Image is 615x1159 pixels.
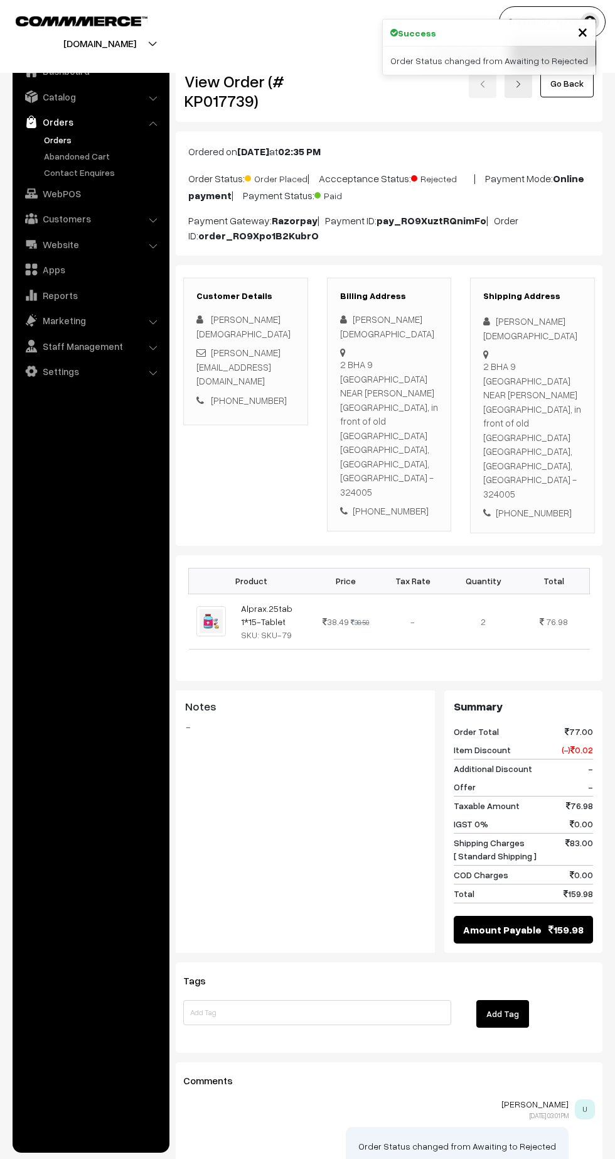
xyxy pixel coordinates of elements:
span: Order Total [454,725,499,738]
img: right-arrow.png [515,80,522,88]
div: [PHONE_NUMBER] [483,506,582,520]
div: [PERSON_NAME][DEMOGRAPHIC_DATA] [483,314,582,342]
a: WebPOS [16,182,165,205]
span: (-) 0.02 [562,743,593,756]
a: Contact Enquires [41,166,165,179]
a: [PHONE_NUMBER] [211,394,287,406]
p: Ordered on at [188,144,590,159]
a: Orders [41,133,165,146]
a: Catalog [16,85,165,108]
p: Order Status changed from Awaiting to Rejected [358,1140,556,1153]
button: [DOMAIN_NAME] [19,28,180,59]
img: pci.jpg [196,606,227,636]
h3: Notes [185,700,425,714]
span: Taxable Amount [454,799,520,812]
th: Tax Rate [378,568,448,594]
span: 83.00 [565,836,593,862]
span: COD Charges [454,868,508,881]
button: Close [577,22,588,41]
th: Total [518,568,589,594]
span: Tags [183,974,221,987]
div: 2 BHA 9 [GEOGRAPHIC_DATA] NEAR [PERSON_NAME][GEOGRAPHIC_DATA], in front of old [GEOGRAPHIC_DATA] ... [340,357,439,499]
span: 2 [481,616,486,627]
th: Price [314,568,378,594]
a: Settings [16,360,165,383]
a: Go Back [540,70,594,97]
a: COMMMERCE [16,13,126,28]
p: Order Status: | Accceptance Status: | Payment Mode: | Payment Status: [188,169,590,203]
a: Abandoned Cart [41,150,165,163]
a: Website [16,233,165,256]
img: user [580,13,599,31]
span: Amount Payable [463,922,542,937]
span: Additional Discount [454,762,532,775]
button: Add Tag [476,1000,529,1028]
h3: Shipping Address [483,291,582,302]
strike: 38.50 [351,618,369,626]
th: Product [189,568,314,594]
td: - [378,594,448,649]
img: COMMMERCE [16,16,147,26]
span: IGST 0% [454,817,488,830]
div: SKU: SKU-79 [241,628,307,641]
span: 0.00 [570,868,593,881]
span: 0.00 [570,817,593,830]
a: Orders [16,111,165,133]
b: order_RO9Xpo1B2KubrO [198,229,319,242]
strong: Success [398,26,436,40]
div: [PERSON_NAME][DEMOGRAPHIC_DATA] [340,312,439,340]
span: × [577,19,588,43]
span: Total [454,887,474,900]
span: - [588,762,593,775]
a: [PERSON_NAME][EMAIL_ADDRESS][DOMAIN_NAME] [196,347,281,386]
span: 159.98 [548,922,584,937]
div: 2 BHA 9 [GEOGRAPHIC_DATA] NEAR [PERSON_NAME][GEOGRAPHIC_DATA], in front of old [GEOGRAPHIC_DATA] ... [483,359,582,501]
a: Marketing [16,309,165,332]
div: [PHONE_NUMBER] [340,504,439,518]
span: [DATE] 03:01 PM [530,1111,569,1119]
b: pay_RO9XuztRQnimFo [377,214,486,227]
p: Payment Gateway: | Payment ID: | Order ID: [188,213,590,243]
a: Staff Management [16,335,165,357]
th: Quantity [448,568,518,594]
span: 76.98 [566,799,593,812]
blockquote: - [185,719,425,734]
b: [DATE] [237,145,269,158]
span: U [575,1099,595,1119]
span: 159.98 [564,887,593,900]
span: - [588,780,593,793]
a: Customers [16,207,165,230]
span: 76.98 [546,616,568,627]
a: Reports [16,284,165,307]
span: 77.00 [565,725,593,738]
button: [PERSON_NAME] [499,6,606,38]
span: Item Discount [454,743,511,756]
a: Alprax.25tab 1*15-Tablet [241,603,292,627]
h3: Customer Details [196,291,295,302]
b: Razorpay [272,214,318,227]
input: Add Tag [183,1000,451,1025]
h3: Billing Address [340,291,439,302]
span: Shipping Charges [ Standard Shipping ] [454,836,537,862]
span: Rejected [411,169,474,185]
h3: Summary [454,700,593,714]
div: Order Status changed from Awaiting to Rejected [383,46,596,75]
span: [PERSON_NAME][DEMOGRAPHIC_DATA] [196,313,291,339]
span: Comments [183,1074,248,1087]
a: Apps [16,258,165,281]
span: Order Placed [245,169,307,185]
span: Paid [314,186,377,202]
span: Offer [454,780,476,793]
b: 02:35 PM [278,145,321,158]
p: [PERSON_NAME] [183,1099,569,1109]
h2: View Order (# KP017739) [184,72,308,111]
span: 38.49 [323,616,349,627]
